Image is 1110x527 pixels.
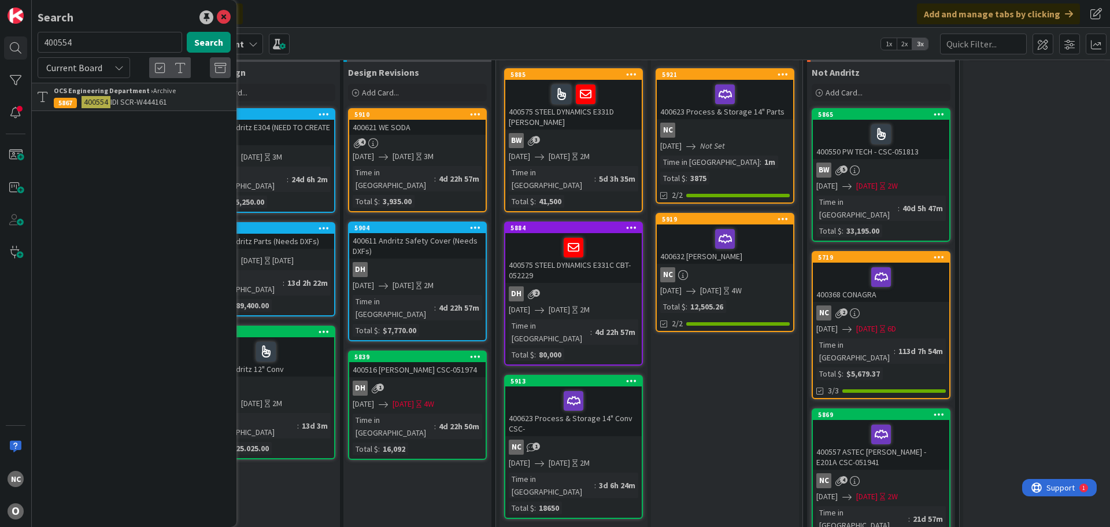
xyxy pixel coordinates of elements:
[353,443,378,455] div: Total $
[580,457,590,469] div: 2M
[362,87,399,98] span: Add Card...
[197,108,335,213] a: 5889400582 Andritz E304 (NEED TO CREATE DXFS)[DATE][DATE]3MTime in [GEOGRAPHIC_DATA]:24d 6h 2mTot...
[376,384,384,391] span: 1
[662,215,793,223] div: 5919
[46,62,102,73] span: Current Board
[813,410,949,420] div: 5869
[842,367,843,380] span: :
[687,300,726,313] div: 12,505.26
[509,440,524,455] div: NC
[201,270,283,296] div: Time in [GEOGRAPHIC_DATA]
[354,353,486,361] div: 5839
[536,502,562,514] div: 18650
[198,223,334,249] div: 5907400615 Andritz Parts (Needs DXFs)
[198,109,334,120] div: 5889
[816,367,842,380] div: Total $
[532,136,540,143] span: 3
[349,223,486,233] div: 5904
[812,251,950,399] a: 5719400368 CONAGRANC[DATE][DATE]6DTime in [GEOGRAPHIC_DATA]:113d 7h 54mTotal $:$5,679.373/3
[348,222,487,341] a: 5904400611 Andritz Safety Cover (Needs DXFs)DH[DATE][DATE]2MTime in [GEOGRAPHIC_DATA]:4d 22h 57mT...
[505,133,642,148] div: BW
[509,150,530,163] span: [DATE]
[287,173,288,186] span: :
[54,98,77,108] div: 5867
[380,324,419,337] div: $7,770.00
[198,234,334,249] div: 400615 Andritz Parts (Needs DXFs)
[505,233,642,283] div: 400575 STEEL DYNAMICS E331C CBT-052229
[657,80,793,119] div: 400623 Process & Storage 14" Parts
[534,348,536,361] span: :
[349,352,486,362] div: 5839
[436,172,482,185] div: 4d 22h 57m
[349,120,486,135] div: 400621 WE SODA
[380,195,415,208] div: 3,935.00
[816,323,838,335] span: [DATE]
[349,223,486,259] div: 5904400611 Andritz Safety Cover (Needs DXFs)
[505,69,642,130] div: 5885400575 STEEL DYNAMICS E331D [PERSON_NAME]
[424,150,434,163] div: 3M
[594,172,596,185] span: :
[580,150,590,163] div: 2M
[505,80,642,130] div: 400575 STEEL DYNAMICS E331D [PERSON_NAME]
[353,324,378,337] div: Total $
[198,327,334,337] div: 5906
[534,502,536,514] span: :
[228,196,267,208] div: 25,250.00
[380,443,408,455] div: 16,092
[536,348,564,361] div: 80,000
[816,196,898,221] div: Time in [GEOGRAPHIC_DATA]
[662,71,793,79] div: 5921
[436,420,482,433] div: 4d 22h 50m
[509,502,534,514] div: Total $
[198,223,334,234] div: 5907
[813,410,949,470] div: 5869400557 ASTEC [PERSON_NAME] - E201A CSC-051941
[656,213,794,332] a: 5919400632 [PERSON_NAME]NC[DATE][DATE]4WTotal $:12,505.262/2
[349,381,486,396] div: DH
[509,195,534,208] div: Total $
[592,326,638,338] div: 4d 22h 57m
[38,9,73,26] div: Search
[813,109,949,120] div: 5865
[509,473,594,498] div: Time in [GEOGRAPHIC_DATA]
[656,68,794,204] a: 5921400623 Process & Storage 14" PartsNC[DATE]Not SetTime in [GEOGRAPHIC_DATA]:1mTotal $:38752/2
[536,195,564,208] div: 41,500
[532,289,540,297] span: 2
[813,109,949,159] div: 5865400550 PW TECH - CSC-051813
[818,253,949,261] div: 5719
[813,420,949,470] div: 400557 ASTEC [PERSON_NAME] - E201A CSC-051941
[509,319,590,345] div: Time in [GEOGRAPHIC_DATA]
[813,120,949,159] div: 400550 PW TECH - CSC-051813
[353,381,368,396] div: DH
[816,473,831,488] div: NC
[353,398,374,410] span: [DATE]
[510,377,642,385] div: 5913
[816,491,838,503] span: [DATE]
[348,67,419,78] span: Design Revisions
[687,172,709,185] div: 3875
[660,300,686,313] div: Total $
[198,337,334,377] div: 400614 Andritz 12" Conv
[434,420,436,433] span: :
[197,222,335,316] a: 5907400615 Andritz Parts (Needs DXFs)[DATE][DATE][DATE]Time in [GEOGRAPHIC_DATA]:13d 2h 22mTotal ...
[354,110,486,119] div: 5910
[187,32,231,53] button: Search
[228,299,272,312] div: $89,400.00
[917,3,1080,24] div: Add and manage tabs by clicking
[505,223,642,283] div: 5884400575 STEEL DYNAMICS E331C CBT-052229
[201,413,297,438] div: Time in [GEOGRAPHIC_DATA]
[549,304,570,316] span: [DATE]
[813,252,949,263] div: 5719
[596,479,638,492] div: 3d 6h 24m
[348,351,487,460] a: 5839400516 [PERSON_NAME] CSC-051974DH[DATE][DATE]4WTime in [GEOGRAPHIC_DATA]:4d 22h 50mTotal $:16...
[348,108,487,212] a: 5910400621 WE SODA[DATE][DATE]3MTime in [GEOGRAPHIC_DATA]:4d 22h 57mTotal $:3,935.00
[908,513,910,525] span: :
[657,267,793,282] div: NC
[24,2,53,16] span: Support
[60,5,63,14] div: 1
[887,491,898,503] div: 2W
[505,286,642,301] div: DH
[657,214,793,224] div: 5919
[505,376,642,386] div: 5913
[241,151,262,163] span: [DATE]
[241,397,262,410] span: [DATE]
